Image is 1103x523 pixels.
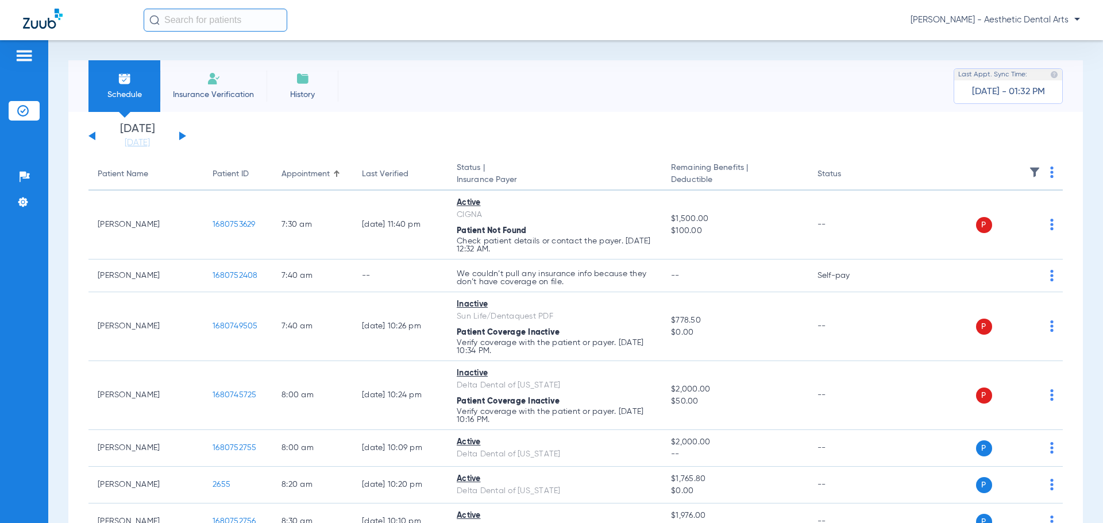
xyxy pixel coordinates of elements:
[958,69,1027,80] span: Last Appt. Sync Time:
[103,137,172,149] a: [DATE]
[207,72,221,86] img: Manual Insurance Verification
[98,168,194,180] div: Patient Name
[457,237,653,253] p: Check patient details or contact the payer. [DATE] 12:32 AM.
[88,259,203,292] td: [PERSON_NAME]
[296,72,310,86] img: History
[976,217,992,233] span: P
[457,367,653,379] div: Inactive
[457,328,560,336] span: Patient Coverage Inactive
[671,396,799,408] span: $50.00
[1050,320,1054,332] img: group-dot-blue.svg
[1050,219,1054,230] img: group-dot-blue.svg
[1050,270,1054,281] img: group-dot-blue.svg
[272,361,353,430] td: 8:00 AM
[1050,389,1054,401] img: group-dot-blue.svg
[911,14,1080,26] span: [PERSON_NAME] - Aesthetic Dental Arts
[88,430,203,467] td: [PERSON_NAME]
[662,158,808,191] th: Remaining Benefits |
[88,361,203,430] td: [PERSON_NAME]
[808,191,886,259] td: --
[457,270,653,286] p: We couldn’t pull any insurance info because they don’t have coverage on file.
[671,485,799,497] span: $0.00
[213,168,249,180] div: Patient ID
[275,89,330,100] span: History
[671,448,799,460] span: --
[98,168,148,180] div: Patient Name
[457,473,653,485] div: Active
[103,123,172,149] li: [DATE]
[808,158,886,191] th: Status
[457,379,653,392] div: Delta Dental of [US_STATE]
[457,311,653,323] div: Sun Life/Dentaquest PDF
[808,361,886,430] td: --
[213,168,263,180] div: Patient ID
[671,436,799,448] span: $2,000.00
[457,436,653,448] div: Active
[213,272,258,280] span: 1680752408
[457,227,526,235] span: Patient Not Found
[272,467,353,503] td: 8:20 AM
[213,220,256,228] span: 1680753629
[118,72,132,86] img: Schedule
[976,477,992,493] span: P
[272,430,353,467] td: 8:00 AM
[671,473,799,485] span: $1,765.80
[362,168,408,180] div: Last Verified
[97,89,152,100] span: Schedule
[272,191,353,259] td: 7:30 AM
[213,481,230,489] span: 2655
[457,209,653,221] div: CIGNA
[213,322,258,330] span: 1680749505
[149,15,160,25] img: Search Icon
[457,485,653,497] div: Delta Dental of [US_STATE]
[272,259,353,292] td: 7:40 AM
[281,168,330,180] div: Appointment
[457,197,653,209] div: Active
[1050,442,1054,454] img: group-dot-blue.svg
[448,158,662,191] th: Status |
[353,259,448,292] td: --
[281,168,344,180] div: Appointment
[88,467,203,503] td: [PERSON_NAME]
[144,9,287,32] input: Search for patients
[972,86,1045,98] span: [DATE] - 01:32 PM
[23,9,63,29] img: Zuub Logo
[15,49,33,63] img: hamburger-icon
[808,467,886,503] td: --
[976,388,992,404] span: P
[457,299,653,311] div: Inactive
[272,292,353,361] td: 7:40 AM
[808,292,886,361] td: --
[1046,468,1103,523] iframe: Chat Widget
[671,510,799,522] span: $1,976.00
[213,444,257,452] span: 1680752755
[671,327,799,339] span: $0.00
[671,272,680,280] span: --
[671,213,799,225] span: $1,500.00
[457,510,653,522] div: Active
[671,315,799,327] span: $778.50
[808,430,886,467] td: --
[1050,71,1058,79] img: last sync help info
[457,448,653,460] div: Delta Dental of [US_STATE]
[88,292,203,361] td: [PERSON_NAME]
[457,174,653,186] span: Insurance Payer
[671,225,799,237] span: $100.00
[808,259,886,292] td: Self-pay
[1029,166,1040,178] img: filter.svg
[976,440,992,456] span: P
[457,397,560,405] span: Patient Coverage Inactive
[88,191,203,259] td: [PERSON_NAME]
[353,467,448,503] td: [DATE] 10:20 PM
[457,339,653,355] p: Verify coverage with the patient or payer. [DATE] 10:34 PM.
[671,383,799,396] span: $2,000.00
[169,89,258,100] span: Insurance Verification
[976,319,992,335] span: P
[362,168,438,180] div: Last Verified
[457,408,653,424] p: Verify coverage with the patient or payer. [DATE] 10:16 PM.
[353,361,448,430] td: [DATE] 10:24 PM
[1050,166,1054,178] img: group-dot-blue.svg
[353,292,448,361] td: [DATE] 10:26 PM
[213,391,257,399] span: 1680745725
